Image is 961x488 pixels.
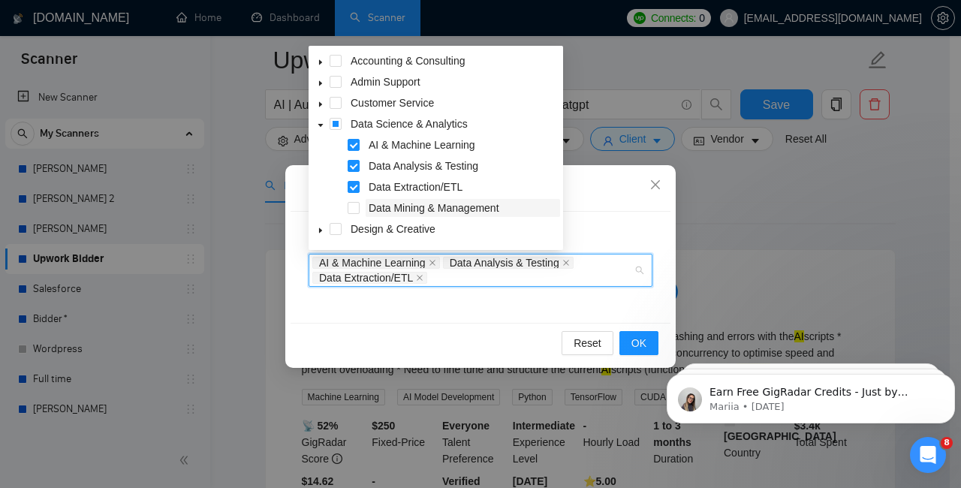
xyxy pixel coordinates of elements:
iframe: Intercom live chat [910,437,946,473]
span: caret-down [317,80,324,87]
span: caret-down [317,101,324,108]
span: Data Mining & Management [369,202,499,214]
span: OK [631,335,646,351]
span: Reset [574,335,601,351]
span: Data Analysis & Testing [450,258,559,268]
button: Close [635,165,676,206]
span: Data Science & Analytics [351,118,468,130]
span: caret-down [317,59,324,66]
span: Admin Support [348,73,560,91]
span: caret-down [317,227,324,234]
span: 8 [941,437,953,449]
span: close [562,259,570,267]
button: Reset [562,331,613,355]
span: Design & Creative [348,220,560,238]
span: AI & Machine Learning [319,258,426,268]
iframe: Intercom notifications message [661,342,961,447]
span: Data Analysis & Testing [443,257,574,269]
span: Data Analysis & Testing [366,157,560,175]
span: Engineering & Architecture [348,241,560,259]
span: Data Extraction/ETL [319,273,413,283]
span: caret-down [317,122,324,129]
span: close [416,274,423,282]
input: Select Categories [430,272,433,284]
span: AI & Machine Learning [312,257,440,269]
span: Data Extraction/ETL [369,181,462,193]
span: Data Science & Analytics [348,115,560,133]
span: Accounting & Consulting [348,52,560,70]
span: Data Extraction/ETL [366,178,560,196]
span: Design & Creative [351,223,435,235]
span: Data Analysis & Testing [369,160,478,172]
span: Data Extraction/ETL [312,272,427,284]
span: Accounting & Consulting [351,55,465,67]
button: OK [619,331,658,355]
span: AI & Machine Learning [369,139,475,151]
span: Data Mining & Management [366,199,560,217]
span: Customer Service [348,94,560,112]
span: Admin Support [351,76,420,88]
span: close [649,179,661,191]
span: close [429,259,436,267]
span: Customer Service [351,97,434,109]
span: AI & Machine Learning [366,136,560,154]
